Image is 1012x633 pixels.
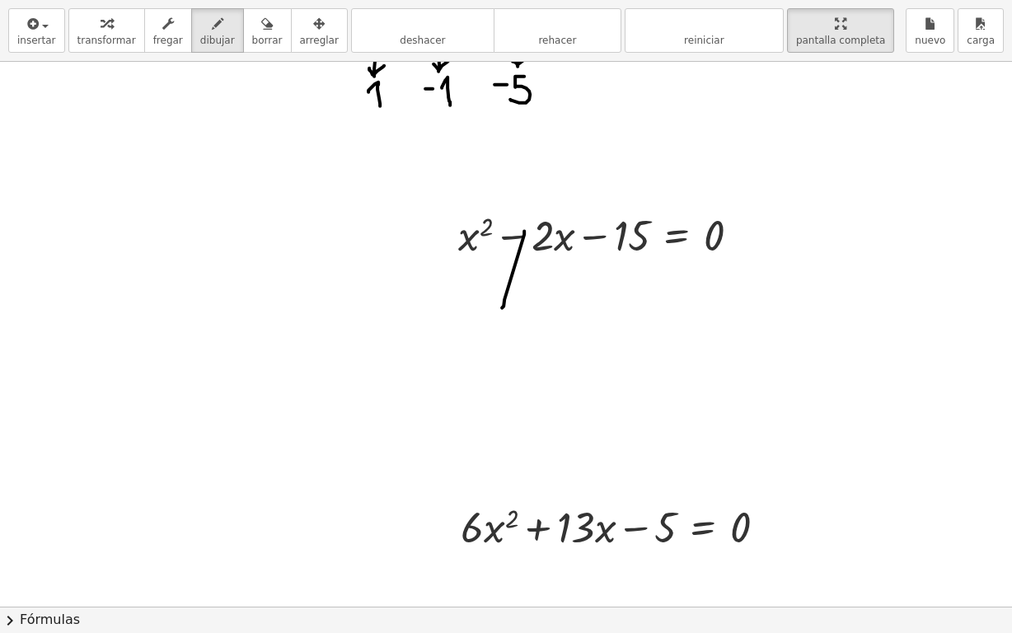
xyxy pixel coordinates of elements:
font: deshacer [360,16,485,31]
button: arreglar [291,8,348,53]
font: rehacer [538,35,576,46]
font: dibujar [200,35,235,46]
font: nuevo [915,35,945,46]
button: rehacerrehacer [494,8,621,53]
font: borrar [252,35,283,46]
button: borrar [243,8,292,53]
font: refrescar [634,16,775,31]
font: arreglar [300,35,339,46]
font: pantalla completa [796,35,886,46]
font: reiniciar [684,35,724,46]
button: refrescarreiniciar [625,8,784,53]
font: deshacer [400,35,445,46]
font: insertar [17,35,56,46]
font: carga [967,35,995,46]
font: rehacer [503,16,612,31]
button: fregar [144,8,192,53]
button: insertar [8,8,65,53]
font: transformar [77,35,136,46]
font: fregar [153,35,183,46]
button: pantalla completa [787,8,895,53]
button: nuevo [906,8,954,53]
font: Fórmulas [20,612,80,627]
button: deshacerdeshacer [351,8,494,53]
button: dibujar [191,8,244,53]
button: transformar [68,8,145,53]
button: carga [958,8,1004,53]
